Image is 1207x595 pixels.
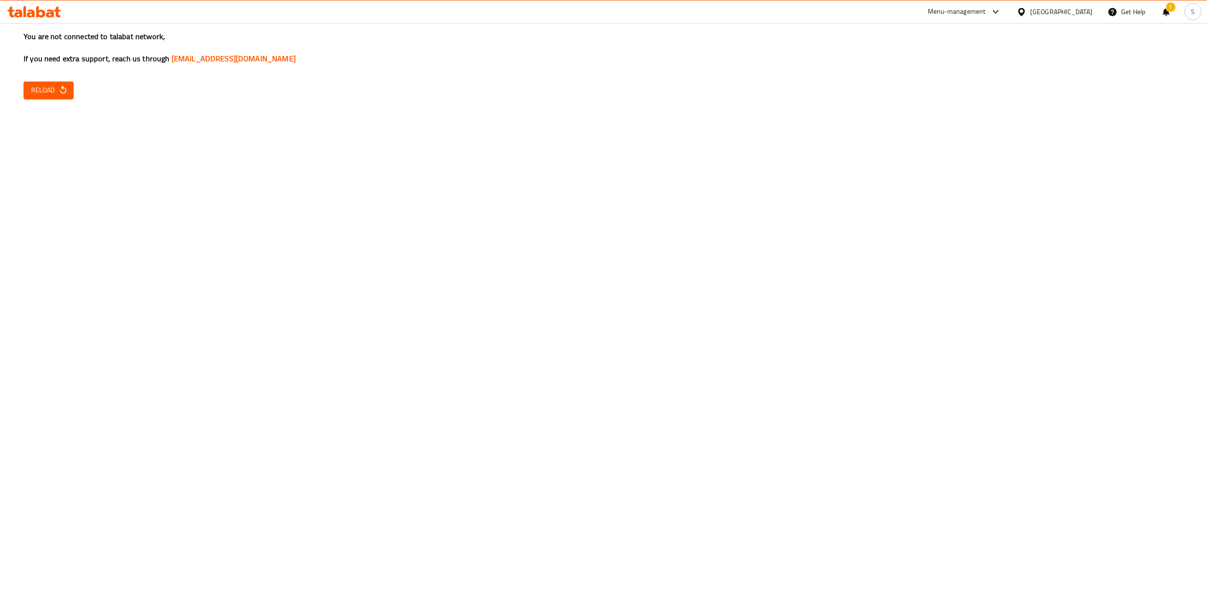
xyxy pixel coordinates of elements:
[172,51,296,66] a: [EMAIL_ADDRESS][DOMAIN_NAME]
[1030,7,1092,17] div: [GEOGRAPHIC_DATA]
[24,82,74,99] button: Reload
[24,31,1183,64] h3: You are not connected to talabat network, If you need extra support, reach us through
[1191,7,1195,17] span: S
[31,84,66,96] span: Reload
[928,6,986,17] div: Menu-management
